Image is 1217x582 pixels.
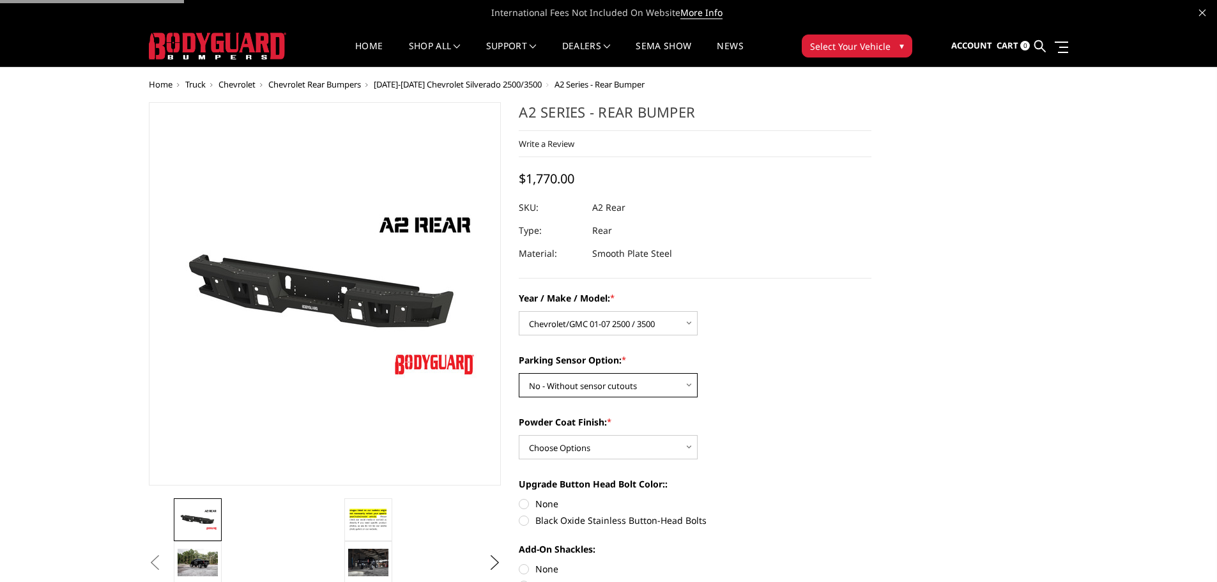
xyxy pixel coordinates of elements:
span: Cart [997,40,1018,51]
img: A2 Series - Rear Bumper [178,549,218,576]
label: None [519,562,871,576]
label: Upgrade Button Head Bolt Color:: [519,477,871,491]
a: shop all [409,42,461,66]
a: Truck [185,79,206,90]
a: Home [355,42,383,66]
span: Account [951,40,992,51]
button: Next [485,553,504,572]
a: Cart 0 [997,29,1030,63]
a: Dealers [562,42,611,66]
a: News [717,42,743,66]
a: Chevrolet [218,79,256,90]
a: Home [149,79,172,90]
span: $1,770.00 [519,170,574,187]
dt: Material: [519,242,583,265]
label: Black Oxide Stainless Button-Head Bolts [519,514,871,527]
label: Powder Coat Finish: [519,415,871,429]
a: SEMA Show [636,42,691,66]
img: A2 Series - Rear Bumper [348,549,388,576]
img: A2 Series - Rear Bumper [348,506,388,533]
a: Account [951,29,992,63]
h1: A2 Series - Rear Bumper [519,102,871,131]
iframe: Chat Widget [1153,521,1217,582]
span: A2 Series - Rear Bumper [555,79,645,90]
span: Select Your Vehicle [810,40,891,53]
dt: SKU: [519,196,583,219]
dd: Smooth Plate Steel [592,242,672,265]
dd: Rear [592,219,612,242]
label: None [519,497,871,510]
dd: A2 Rear [592,196,625,219]
span: ▾ [899,39,904,52]
img: BODYGUARD BUMPERS [149,33,286,59]
a: Support [486,42,537,66]
button: Previous [146,553,165,572]
a: More Info [680,6,723,19]
a: A2 Series - Rear Bumper [149,102,501,486]
img: A2 Series - Rear Bumper [178,509,218,531]
button: Select Your Vehicle [802,34,912,57]
label: Year / Make / Model: [519,291,871,305]
label: Parking Sensor Option: [519,353,871,367]
label: Add-On Shackles: [519,542,871,556]
a: Chevrolet Rear Bumpers [268,79,361,90]
a: [DATE]-[DATE] Chevrolet Silverado 2500/3500 [374,79,542,90]
dt: Type: [519,219,583,242]
a: Write a Review [519,138,574,149]
span: 0 [1020,41,1030,50]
